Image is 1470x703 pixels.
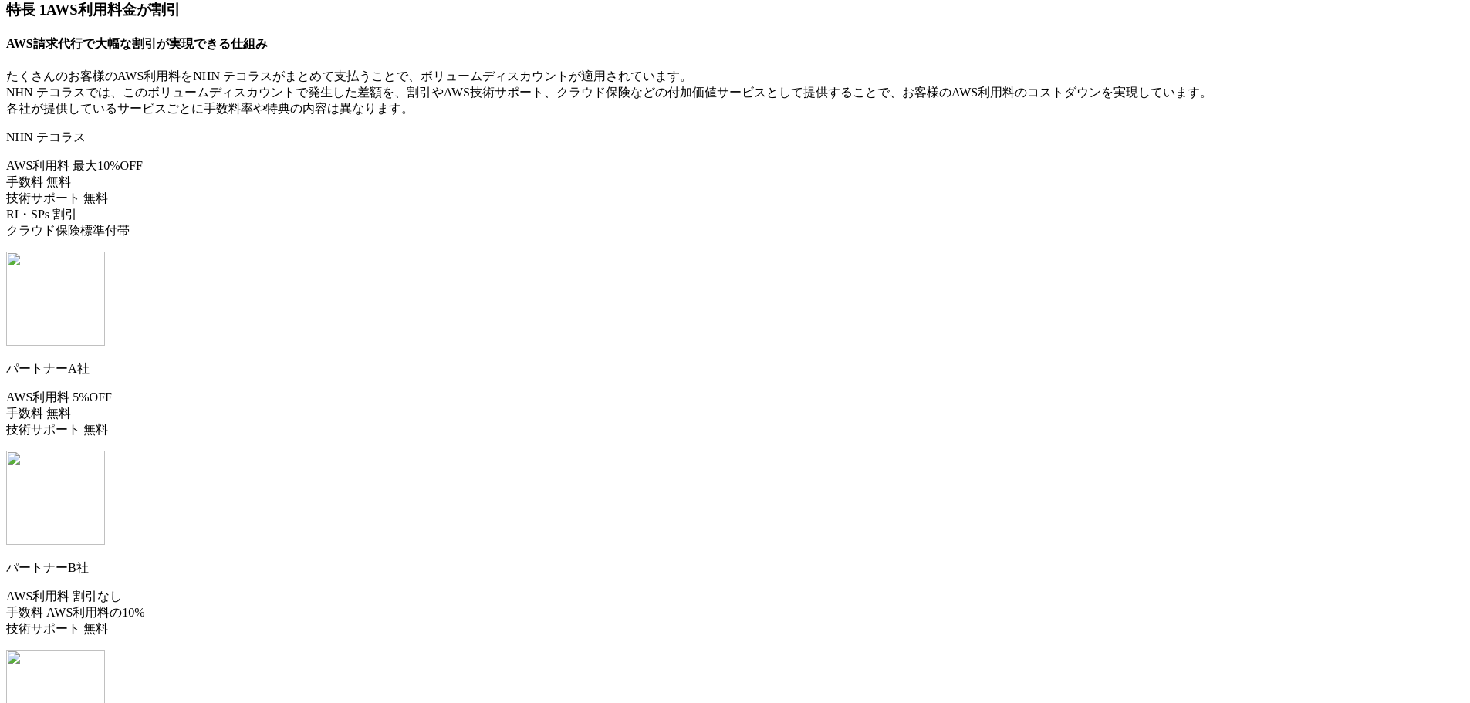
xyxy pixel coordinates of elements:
p: パートナーA社 [6,361,1464,377]
p: AWS利用料 最大10%OFF 手数料 無料 技術サポート 無料 RI・SPs 割引 クラウド保険標準付帯 [6,158,1464,239]
p: たくさんのお客様のAWS利用料をNHN テコラスがまとめて支払うことで、ボリュームディスカウントが適用されています。 NHN テコラスでは、このボリュームディスカウントで発生した差額を、割引やA... [6,69,1464,117]
p: パートナーB社 [6,560,1464,576]
span: 特長 1 [6,2,46,18]
p: AWS利用料 割引なし 手数料 AWS利用料の10% 技術サポート 無料 [6,589,1464,637]
span: AWS利用料金が割引 [46,2,181,18]
p: AWS利用料 5%OFF 手数料 無料 技術サポート 無料 [6,390,1464,438]
p: NHN テコラス [6,130,1464,146]
h4: AWS請求代行で大幅な割引が実現できる仕組み [6,36,1464,52]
